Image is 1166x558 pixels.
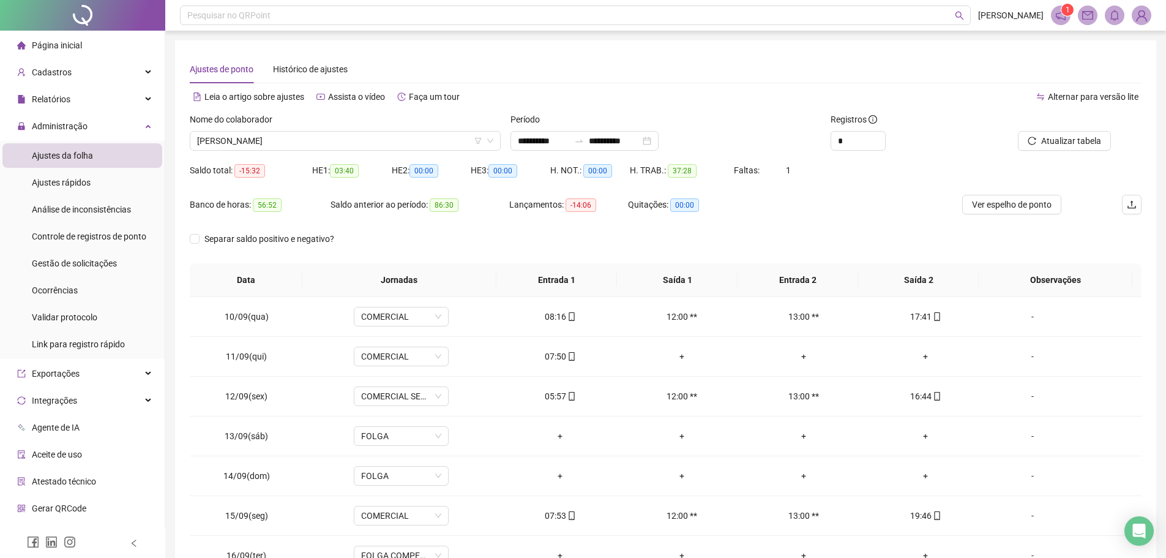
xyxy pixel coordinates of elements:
span: 86:30 [430,198,458,212]
span: 14/09(dom) [223,471,270,481]
div: + [753,350,855,363]
span: bell [1109,10,1120,21]
span: Ocorrências [32,285,78,295]
span: -15:32 [234,164,265,178]
span: down [487,137,494,145]
span: mobile [566,352,576,361]
span: history [397,92,406,101]
span: swap-right [574,136,584,146]
div: 16:44 [875,390,977,403]
span: Separar saldo positivo e negativo? [200,232,339,246]
div: Saldo anterior ao período: [331,198,509,212]
span: youtube [316,92,325,101]
img: 80778 [1132,6,1151,25]
div: Banco de horas: [190,198,331,212]
span: Assista o vídeo [328,92,385,102]
span: Observações [988,273,1123,287]
span: 10/09(qua) [225,312,269,322]
span: left [130,539,138,548]
th: Entrada 2 [738,263,858,297]
span: file [17,95,26,104]
span: Exportações [32,369,80,379]
span: Aceite de uso [32,450,82,459]
span: FOLGA [361,427,441,445]
div: H. TRAB.: [630,164,734,178]
span: linkedin [45,536,58,548]
span: COMERCIAL SEXTA FEIRA [361,387,441,405]
div: 08:16 [509,310,611,323]
span: Faça um tour [409,92,460,102]
div: + [875,350,977,363]
span: Histórico de ajustes [273,64,348,74]
label: Período [510,113,548,126]
div: + [509,469,611,483]
span: Cadastros [32,67,72,77]
div: Open Intercom Messenger [1124,516,1154,546]
span: FOLGA [361,467,441,485]
span: Análise de inconsistências [32,205,131,214]
div: HE 3: [471,164,550,178]
span: to [574,136,584,146]
span: mail [1082,10,1093,21]
th: Saída 1 [617,263,738,297]
div: 17:41 [875,310,977,323]
span: audit [17,450,26,459]
button: Ver espelho de ponto [962,195,1061,214]
div: 07:53 [509,509,611,522]
span: solution [17,477,26,486]
span: file-text [193,92,201,101]
div: - [996,429,1069,443]
span: Administração [32,121,88,131]
span: Gestão de solicitações [32,258,117,268]
span: 00:00 [670,198,699,212]
span: 00:00 [583,164,612,178]
span: COMERCIAL [361,307,441,326]
span: user-add [17,68,26,77]
div: 19:46 [875,509,977,522]
span: reload [1028,137,1036,145]
span: 03:40 [330,164,359,178]
span: mobile [566,312,576,321]
span: Link para registro rápido [32,339,125,349]
span: mobile [566,511,576,520]
sup: 1 [1061,4,1074,16]
span: Validar protocolo [32,312,97,322]
div: + [753,429,855,443]
span: 1 [1066,6,1070,14]
span: Página inicial [32,40,82,50]
div: Saldo total: [190,164,312,178]
span: 11/09(qui) [226,352,267,361]
span: qrcode [17,504,26,513]
span: COMERCIAL [361,347,441,366]
span: Gerar QRCode [32,503,86,513]
span: Relatórios [32,94,70,104]
span: Agente de IA [32,423,80,432]
div: HE 1: [312,164,392,178]
div: - [996,350,1069,363]
span: 56:52 [253,198,282,212]
span: notification [1055,10,1066,21]
span: Faltas: [734,165,761,175]
span: Ajustes rápidos [32,178,91,187]
span: 00:00 [409,164,438,178]
th: Data [190,263,302,297]
div: + [631,350,733,363]
div: + [875,469,977,483]
th: Entrada 1 [496,263,617,297]
span: COMERCIAL [361,507,441,525]
span: 15/09(seg) [225,511,268,521]
span: Alternar para versão lite [1048,92,1138,102]
span: Atestado técnico [32,477,96,486]
span: Leia o artigo sobre ajustes [204,92,304,102]
span: lock [17,122,26,130]
div: + [509,429,611,443]
span: instagram [64,536,76,548]
th: Jornadas [302,263,496,297]
span: info-circle [869,115,877,124]
th: Saída 2 [858,263,979,297]
div: 07:50 [509,350,611,363]
span: mobile [932,392,941,401]
span: mobile [932,312,941,321]
span: [PERSON_NAME] [978,9,1044,22]
span: 12/09(sex) [225,391,267,401]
